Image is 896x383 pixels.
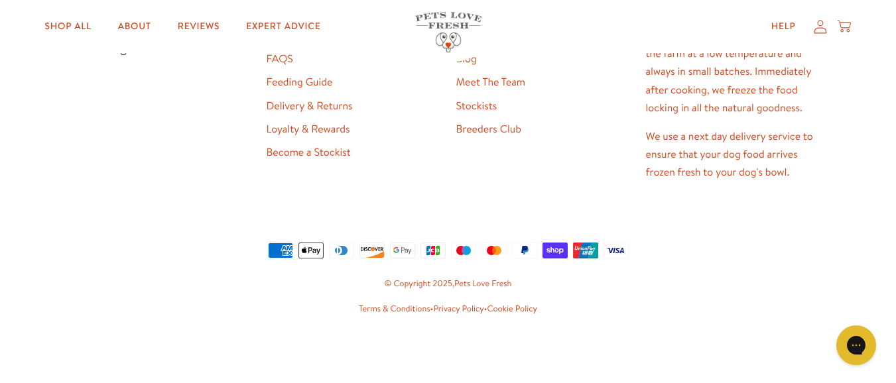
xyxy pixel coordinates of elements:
a: Cookie Policy [487,303,537,315]
a: Meet The Team [456,75,525,89]
img: Pets Love Fresh [415,12,481,52]
a: Help [761,13,806,40]
small: • • [77,302,820,317]
p: We use a next day delivery service to ensure that your dog food arrives frozen fresh to your dog'... [646,128,820,182]
small: © Copyright 2025, [77,277,820,292]
a: Terms & Conditions [359,303,430,315]
a: Privacy Policy [433,303,483,315]
a: Stockists [456,99,497,113]
a: Pets Love Fresh [454,278,511,290]
a: Breeders Club [456,122,521,137]
p: We gently cook our dog food here on the farm at a low temperature and always in small batches. Im... [646,27,820,117]
a: FAQS [267,52,293,66]
a: Loyalty & Rewards [267,122,350,137]
a: Feeding Guide [267,75,333,89]
a: Shop All [34,13,102,40]
a: Expert Advice [235,13,331,40]
a: Reviews [167,13,230,40]
a: Delivery & Returns [267,99,353,113]
iframe: Gorgias live chat messenger [830,321,883,370]
a: Become a Stockist [267,145,351,160]
a: About [107,13,162,40]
